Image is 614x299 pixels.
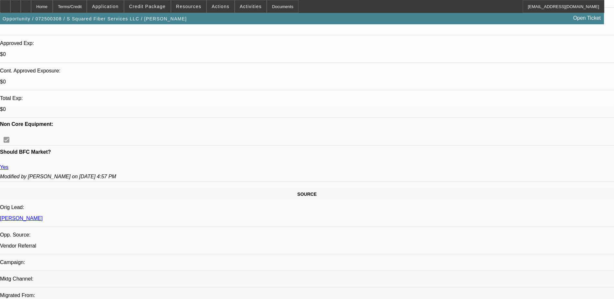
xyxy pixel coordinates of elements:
button: Resources [171,0,206,13]
span: Application [92,4,118,9]
span: Credit Package [129,4,166,9]
button: Application [87,0,123,13]
span: Activities [240,4,262,9]
button: Actions [207,0,234,13]
span: Resources [176,4,201,9]
button: Activities [235,0,267,13]
span: Actions [212,4,229,9]
a: Open Ticket [571,13,603,24]
span: Opportunity / 072500308 / S Squared Fiber Services LLC / [PERSON_NAME] [3,16,187,21]
span: SOURCE [297,192,317,197]
button: Credit Package [124,0,171,13]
